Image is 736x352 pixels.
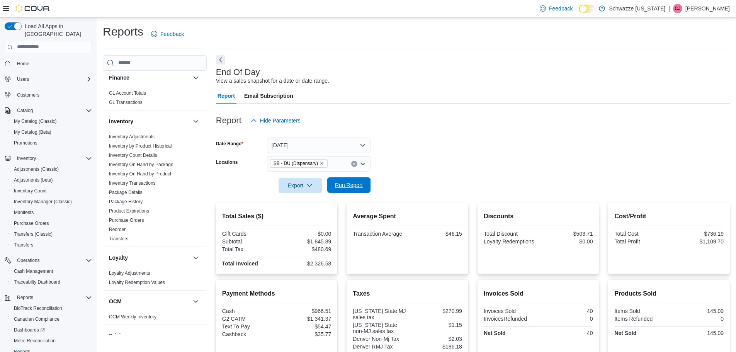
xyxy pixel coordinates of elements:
label: Locations [216,159,238,165]
button: Loyalty [109,254,190,262]
span: BioTrack Reconciliation [14,305,62,311]
span: Cash Management [14,268,53,274]
a: Product Expirations [109,208,149,214]
button: OCM [191,297,201,306]
button: Inventory [191,117,201,126]
a: Loyalty Redemption Values [109,280,165,285]
span: Adjustments (beta) [11,175,92,185]
span: My Catalog (Beta) [14,129,51,135]
span: Transfers [109,236,128,242]
div: Clayton James Willison [673,4,682,13]
button: Catalog [2,105,95,116]
button: Inventory Count [8,185,95,196]
span: Metrc Reconciliation [14,338,56,344]
div: $1.15 [409,322,462,328]
h2: Taxes [353,289,462,298]
div: $270.99 [409,308,462,314]
span: Transfers [11,240,92,250]
button: BioTrack Reconciliation [8,303,95,314]
button: Export [279,178,322,193]
button: Inventory [14,154,39,163]
div: $54.47 [278,323,331,330]
a: Inventory Count [11,186,50,196]
span: Inventory [14,154,92,163]
span: Transfers (Classic) [14,231,53,237]
button: Adjustments (beta) [8,175,95,185]
h3: Report [216,116,241,125]
h2: Total Sales ($) [222,212,331,221]
span: Inventory Manager (Classic) [11,197,92,206]
button: Customers [2,89,95,100]
span: Adjustments (Classic) [11,165,92,174]
span: Purchase Orders [11,219,92,228]
a: Traceabilty Dashboard [11,277,63,287]
button: Transfers (Classic) [8,229,95,240]
p: Schwazze [US_STATE] [609,4,665,13]
button: Metrc Reconciliation [8,335,95,346]
span: Inventory Transactions [109,180,156,186]
h2: Discounts [484,212,593,221]
span: Hide Parameters [260,117,301,124]
button: Run Report [327,177,371,193]
span: Inventory by Product Historical [109,143,172,149]
a: Reorder [109,227,126,232]
span: Inventory Count [14,188,47,194]
a: Loyalty Adjustments [109,270,150,276]
div: Finance [103,88,207,110]
button: Loyalty [191,253,201,262]
div: Loyalty Redemptions [484,238,537,245]
a: Home [14,59,32,68]
h3: End Of Day [216,68,260,77]
span: Catalog [14,106,92,115]
button: Transfers [8,240,95,250]
div: InvoicesRefunded [484,316,537,322]
p: | [668,4,670,13]
h3: OCM [109,298,122,305]
div: $0.00 [278,231,331,237]
span: My Catalog (Classic) [14,118,57,124]
span: Export [283,178,317,193]
span: SB - DU (Dispensary) [274,160,318,167]
button: My Catalog (Beta) [8,127,95,138]
span: Inventory Manager (Classic) [14,199,72,205]
div: Total Tax [222,246,275,252]
button: Inventory [2,153,95,164]
a: Inventory On Hand by Product [109,171,171,177]
strong: Net Sold [484,330,506,336]
span: Operations [14,256,92,265]
div: 145.09 [671,330,724,336]
div: $736.19 [671,231,724,237]
a: Adjustments (beta) [11,175,56,185]
span: Loyalty Adjustments [109,270,150,276]
strong: Total Invoiced [222,260,258,267]
span: SB - DU (Dispensary) [270,159,328,168]
a: Dashboards [11,325,48,335]
span: Loyalty Redemption Values [109,279,165,286]
div: $1,109.70 [671,238,724,245]
div: $2,326.58 [278,260,331,267]
a: OCM Weekly Inventory [109,314,156,320]
span: Traceabilty Dashboard [11,277,92,287]
span: Canadian Compliance [14,316,59,322]
span: Traceabilty Dashboard [14,279,60,285]
span: Cash Management [11,267,92,276]
h2: Cost/Profit [614,212,724,221]
a: Feedback [148,26,187,42]
div: Total Discount [484,231,537,237]
a: Canadian Compliance [11,315,63,324]
button: Open list of options [360,161,366,167]
button: Catalog [14,106,36,115]
div: $46.15 [409,231,462,237]
button: Canadian Compliance [8,314,95,325]
div: G2 CATM [222,316,275,322]
span: My Catalog (Classic) [11,117,92,126]
h2: Payment Methods [222,289,331,298]
a: Customers [14,90,42,100]
div: [US_STATE] State MJ sales tax [353,308,406,320]
a: Purchase Orders [109,218,144,223]
span: Email Subscription [244,88,293,104]
button: Finance [191,73,201,82]
span: Inventory On Hand by Package [109,162,173,168]
button: Users [2,74,95,85]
